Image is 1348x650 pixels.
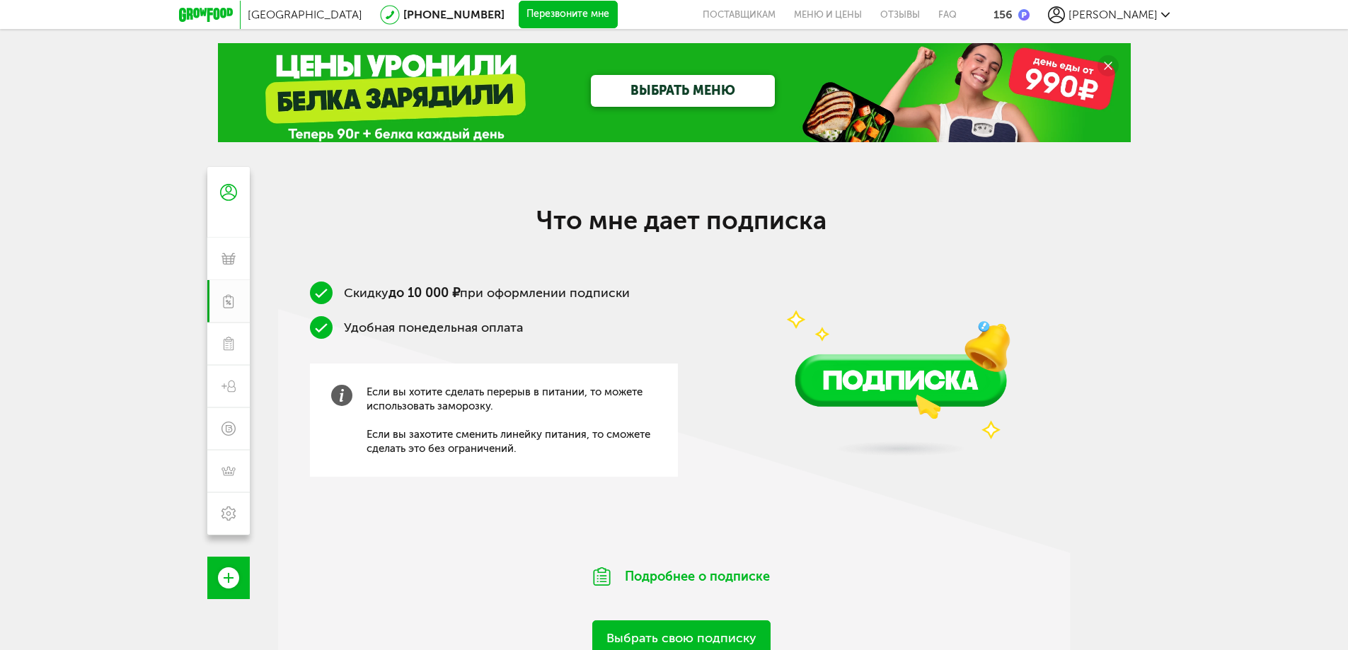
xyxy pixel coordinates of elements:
a: ВЫБРАТЬ МЕНЮ [591,75,775,107]
span: Скидку при оформлении подписки [344,285,630,301]
div: Подробнее о подписке [554,550,809,603]
h2: Что мне дает подписка [398,205,964,236]
button: Перезвоните мне [519,1,618,29]
img: bonus_p.2f9b352.png [1018,9,1030,21]
span: [GEOGRAPHIC_DATA] [248,8,362,21]
b: до 10 000 ₽ [388,285,460,301]
a: [PHONE_NUMBER] [403,8,505,21]
span: Если вы хотите сделать перерыв в питании, то можете использовать заморозку. Если вы захотите смен... [367,385,657,455]
img: vUQQD42TP1CeN4SU.png [749,204,1053,472]
div: 156 [993,8,1013,21]
span: Удобная понедельная оплата [344,320,523,335]
span: [PERSON_NAME] [1068,8,1158,21]
img: info-grey.b4c3b60.svg [331,385,352,406]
